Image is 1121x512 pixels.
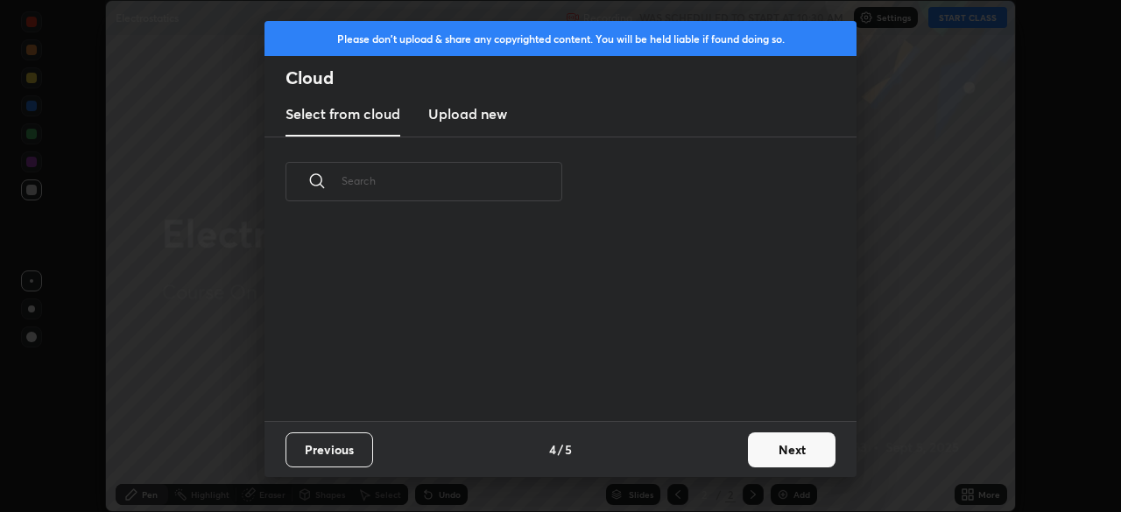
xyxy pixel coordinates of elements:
h2: Cloud [286,67,857,89]
button: Next [748,432,835,467]
h4: / [558,440,563,459]
h3: Upload new [428,103,507,124]
h4: 5 [565,440,572,459]
div: Please don't upload & share any copyrighted content. You will be held liable if found doing so. [264,21,857,56]
h3: Select from cloud [286,103,400,124]
input: Search [342,144,562,218]
h4: 4 [549,440,556,459]
button: Previous [286,432,373,467]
